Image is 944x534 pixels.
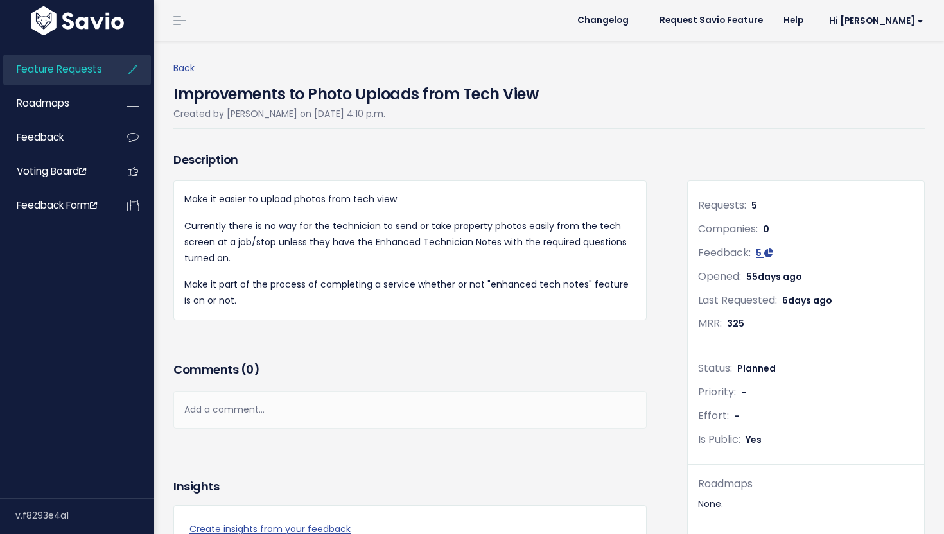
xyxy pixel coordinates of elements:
span: 0 [246,361,254,377]
h4: Improvements to Photo Uploads from Tech View [173,76,538,106]
a: Feedback [3,123,107,152]
a: Feature Requests [3,55,107,84]
a: 5 [756,246,773,259]
span: 55 [746,270,802,283]
a: Hi [PERSON_NAME] [814,11,934,31]
img: logo-white.9d6f32f41409.svg [28,6,127,35]
a: Request Savio Feature [649,11,773,30]
a: Feedback form [3,191,107,220]
span: - [741,386,746,399]
span: 6 [782,294,832,307]
span: Is Public: [698,432,740,447]
span: Status: [698,361,732,375]
span: days ago [788,294,832,307]
h3: Insights [173,478,219,495]
a: Help [773,11,814,30]
h3: Comments ( ) [173,361,647,379]
span: Companies: [698,221,758,236]
span: Opened: [698,269,741,284]
span: Changelog [577,16,629,25]
span: Planned [737,362,776,375]
div: Roadmaps [698,475,914,494]
span: - [734,409,739,422]
span: 5 [756,246,762,259]
span: Roadmaps [17,96,69,110]
span: Feedback: [698,245,751,260]
a: Voting Board [3,157,107,186]
span: 325 [727,317,744,330]
span: Requests: [698,198,746,212]
span: 0 [763,223,769,236]
p: Make it easier to upload photos from tech view [184,191,636,207]
span: days ago [758,270,802,283]
a: Back [173,62,195,74]
span: Effort: [698,408,729,423]
div: Add a comment... [173,391,647,429]
p: Currently there is no way for the technician to send or take property photos easily from the tech... [184,218,636,267]
span: Feedback [17,130,64,144]
span: Created by [PERSON_NAME] on [DATE] 4:10 p.m. [173,107,385,120]
span: MRR: [698,316,722,331]
p: Make it part of the process of completing a service whether or not "enhanced tech notes" feature ... [184,277,636,309]
span: Hi [PERSON_NAME] [829,16,923,26]
div: v.f8293e4a1 [15,499,154,532]
a: Roadmaps [3,89,107,118]
span: Feature Requests [17,62,102,76]
span: Feedback form [17,198,97,212]
h3: Description [173,151,647,169]
span: Voting Board [17,164,86,178]
span: 5 [751,199,757,212]
span: Yes [746,433,762,446]
span: Priority: [698,384,736,399]
div: None. [698,496,914,512]
span: Last Requested: [698,293,777,307]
